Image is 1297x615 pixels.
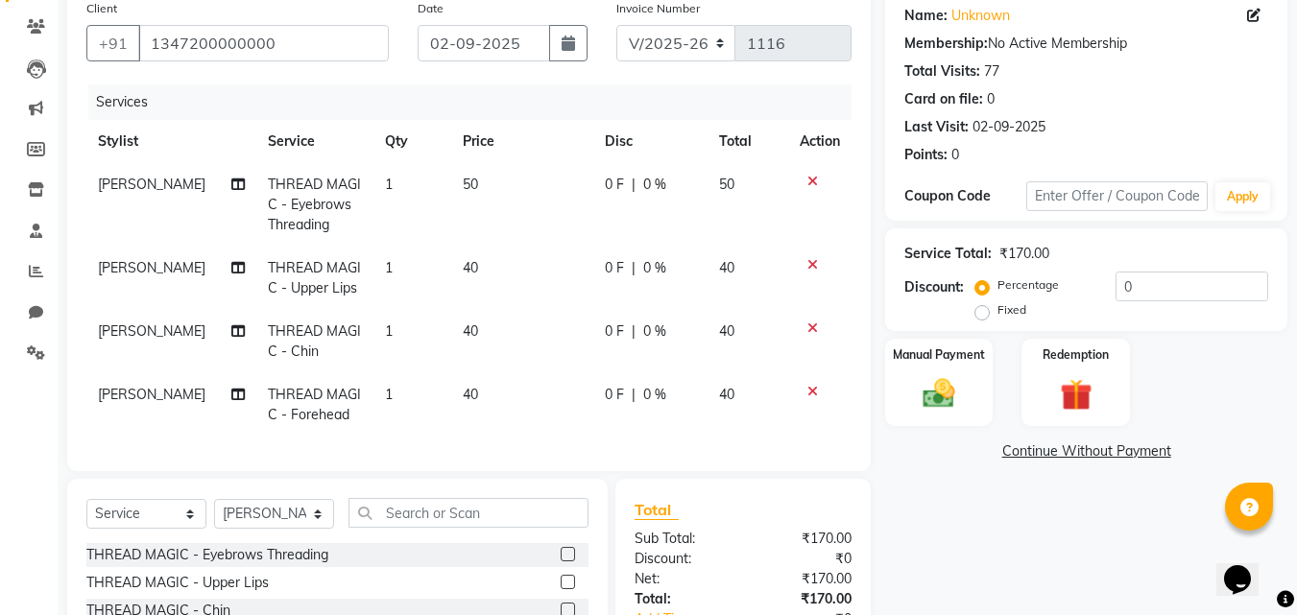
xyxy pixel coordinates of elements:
div: ₹170.00 [743,569,866,589]
span: THREAD MAGIC - Forehead [268,386,361,423]
label: Manual Payment [893,346,985,364]
span: 40 [719,386,734,403]
span: 0 F [605,175,624,195]
span: | [632,321,636,342]
div: Membership: [904,34,988,54]
label: Fixed [997,301,1026,319]
th: Qty [373,120,451,163]
span: 0 F [605,258,624,278]
div: Card on file: [904,89,983,109]
button: Apply [1215,182,1270,211]
div: THREAD MAGIC - Eyebrows Threading [86,545,328,565]
div: ₹170.00 [743,529,866,549]
span: | [632,385,636,405]
div: 77 [984,61,999,82]
div: Points: [904,145,948,165]
div: 02-09-2025 [973,117,1045,137]
span: THREAD MAGIC - Eyebrows Threading [268,176,361,233]
input: Enter Offer / Coupon Code [1026,181,1208,211]
label: Redemption [1043,346,1109,364]
img: _gift.svg [1050,375,1102,414]
div: ₹0 [743,549,866,569]
a: Continue Without Payment [889,441,1284,461]
span: Total [635,500,679,520]
div: No Active Membership [904,34,1268,54]
span: 1 [385,322,393,340]
button: +91 [86,25,140,61]
iframe: chat widget [1216,538,1278,596]
span: | [632,175,636,195]
div: Services [88,84,866,120]
div: 0 [951,145,959,165]
div: Total Visits: [904,61,980,82]
div: Net: [620,569,743,589]
th: Disc [593,120,708,163]
span: 40 [719,322,734,340]
span: 50 [719,176,734,193]
div: ₹170.00 [743,589,866,609]
th: Action [788,120,852,163]
span: 50 [463,176,478,193]
div: Discount: [904,277,964,297]
label: Percentage [997,276,1059,294]
span: 1 [385,176,393,193]
div: Last Visit: [904,117,969,137]
div: THREAD MAGIC - Upper Lips [86,573,269,593]
div: Service Total: [904,244,992,264]
span: 40 [719,259,734,276]
span: 0 % [643,321,666,342]
span: [PERSON_NAME] [98,259,205,276]
span: [PERSON_NAME] [98,176,205,193]
span: THREAD MAGIC - Chin [268,322,361,360]
span: 0 % [643,258,666,278]
th: Total [708,120,789,163]
span: 1 [385,259,393,276]
span: 0 F [605,321,624,342]
span: 40 [463,386,478,403]
input: Search or Scan [348,498,588,528]
div: Discount: [620,549,743,569]
div: Total: [620,589,743,609]
div: 0 [987,89,995,109]
span: 40 [463,259,478,276]
img: _cash.svg [913,375,965,412]
span: 0 % [643,175,666,195]
span: THREAD MAGIC - Upper Lips [268,259,361,296]
th: Service [256,120,373,163]
a: Unknown [951,6,1010,26]
span: 0 F [605,385,624,405]
div: Sub Total: [620,529,743,549]
span: 40 [463,322,478,340]
th: Stylist [86,120,256,163]
div: ₹170.00 [999,244,1049,264]
div: Name: [904,6,948,26]
span: 1 [385,386,393,403]
span: [PERSON_NAME] [98,322,205,340]
span: [PERSON_NAME] [98,386,205,403]
span: 0 % [643,385,666,405]
input: Search by Name/Mobile/Email/Code [138,25,389,61]
div: Coupon Code [904,186,1025,206]
span: | [632,258,636,278]
th: Price [451,120,593,163]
